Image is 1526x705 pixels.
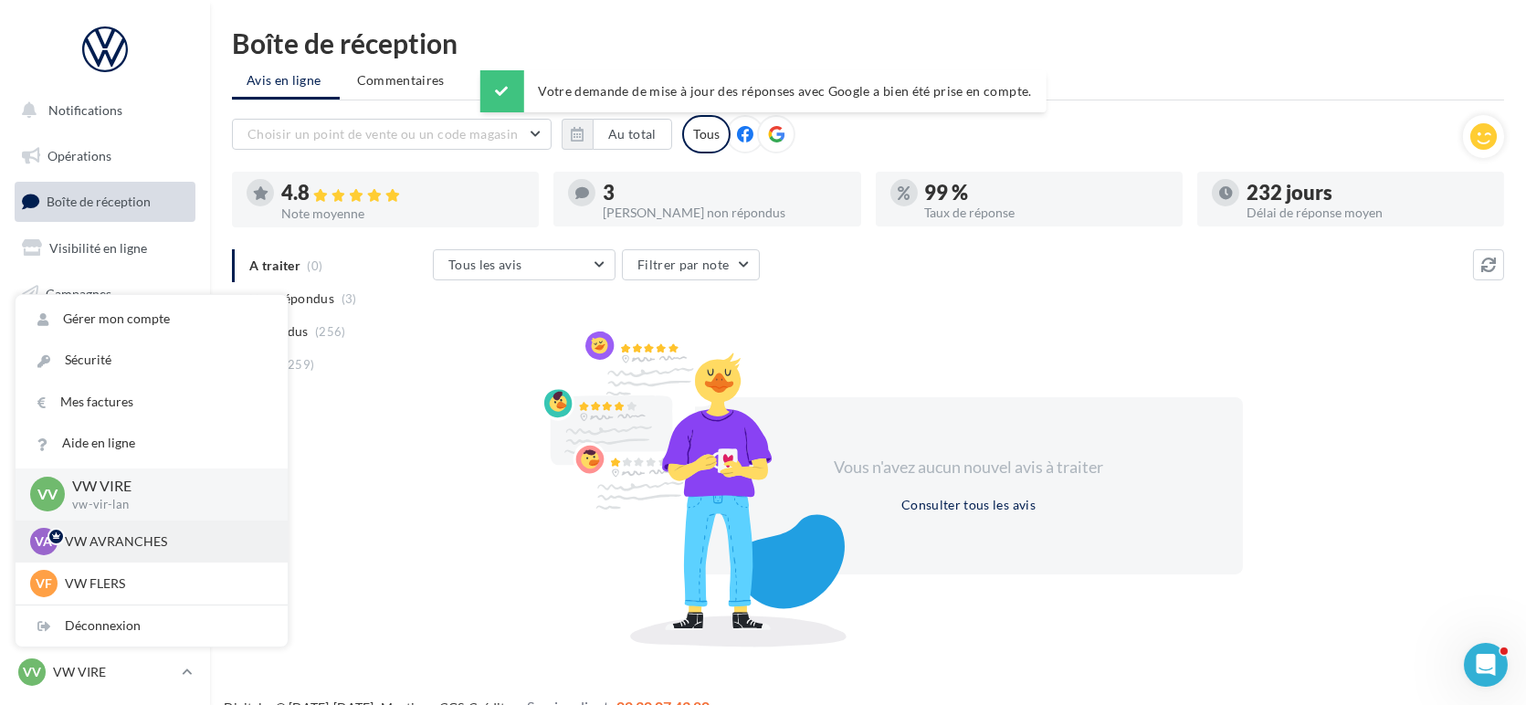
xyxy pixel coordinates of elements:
[682,115,731,153] div: Tous
[47,148,111,163] span: Opérations
[11,91,192,130] button: Notifications
[11,365,199,404] a: Médiathèque
[593,119,672,150] button: Au total
[562,119,672,150] button: Au total
[11,456,199,510] a: PLV et print personnalisable
[342,291,357,306] span: (3)
[11,275,199,313] a: Campagnes
[11,411,199,449] a: Calendrier
[16,299,288,340] a: Gérer mon compte
[284,357,315,372] span: (259)
[232,119,552,150] button: Choisir un point de vente ou un code magasin
[48,102,122,118] span: Notifications
[925,183,1168,203] div: 99 %
[1247,206,1489,219] div: Délai de réponse moyen
[281,207,524,220] div: Note moyenne
[622,249,760,280] button: Filtrer par note
[11,182,199,221] a: Boîte de réception
[448,257,522,272] span: Tous les avis
[46,285,111,300] span: Campagnes
[1464,643,1508,687] iframe: Intercom live chat
[281,183,524,204] div: 4.8
[36,574,52,593] span: VF
[65,574,266,593] p: VW FLERS
[11,229,199,268] a: Visibilité en ligne
[47,194,151,209] span: Boîte de réception
[315,324,346,339] span: (256)
[16,605,288,647] div: Déconnexion
[1247,183,1489,203] div: 232 jours
[603,183,846,203] div: 3
[37,484,58,505] span: VV
[65,532,266,551] p: VW AVRANCHES
[23,663,41,681] span: VV
[603,206,846,219] div: [PERSON_NAME] non répondus
[894,494,1043,516] button: Consulter tous les avis
[16,423,288,464] a: Aide en ligne
[53,663,174,681] p: VW VIRE
[16,340,288,381] a: Sécurité
[11,517,199,571] a: Campagnes DataOnDemand
[11,320,199,358] a: Contacts
[11,137,199,175] a: Opérations
[247,126,518,142] span: Choisir un point de vente ou un code magasin
[49,240,147,256] span: Visibilité en ligne
[433,249,616,280] button: Tous les avis
[16,382,288,423] a: Mes factures
[479,70,1046,112] div: Votre demande de mise à jour des réponses avec Google a bien été prise en compte.
[72,476,258,497] p: VW VIRE
[36,532,53,551] span: VA
[15,655,195,689] a: VV VW VIRE
[232,29,1504,57] div: Boîte de réception
[925,206,1168,219] div: Taux de réponse
[72,497,258,513] p: vw-vir-lan
[249,289,334,308] span: Non répondus
[812,456,1126,479] div: Vous n'avez aucun nouvel avis à traiter
[357,71,445,89] span: Commentaires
